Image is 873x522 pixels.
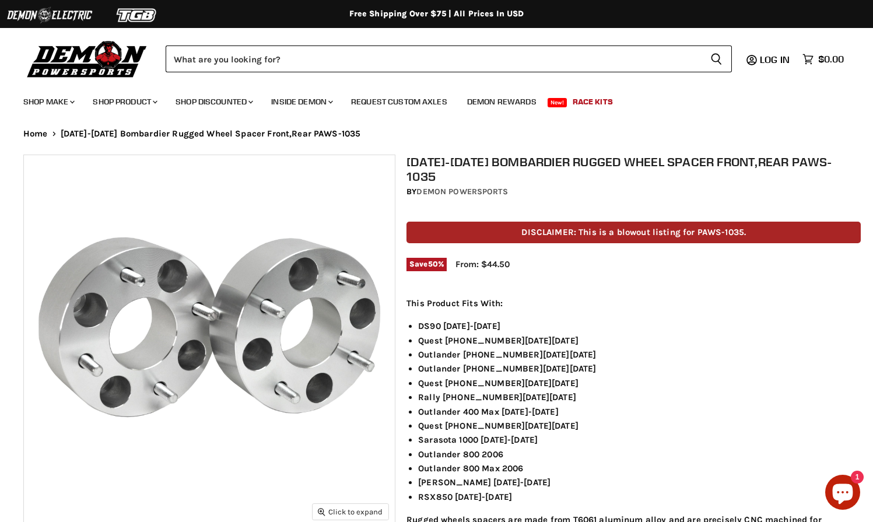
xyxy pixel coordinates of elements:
[406,258,447,271] span: Save %
[84,90,164,114] a: Shop Product
[418,334,861,348] li: Quest [PHONE_NUMBER][DATE][DATE]
[342,90,456,114] a: Request Custom Axles
[93,4,181,26] img: TGB Logo 2
[418,419,861,433] li: Quest [PHONE_NUMBER][DATE][DATE]
[166,45,701,72] input: Search
[23,38,151,79] img: Demon Powersports
[458,90,545,114] a: Demon Rewards
[15,90,82,114] a: Shop Make
[61,129,361,139] span: [DATE]-[DATE] Bombardier Rugged Wheel Spacer Front,Rear PAWS-1035
[822,475,864,513] inbox-online-store-chat: Shopify online store chat
[167,90,260,114] a: Shop Discounted
[701,45,732,72] button: Search
[166,45,732,72] form: Product
[755,54,797,65] a: Log in
[406,185,861,198] div: by
[418,319,861,333] li: DS90 [DATE]-[DATE]
[262,90,340,114] a: Inside Demon
[418,405,861,419] li: Outlander 400 Max [DATE]-[DATE]
[313,504,388,520] button: Click to expand
[418,376,861,390] li: Quest [PHONE_NUMBER][DATE][DATE]
[15,85,841,114] ul: Main menu
[406,155,861,184] h1: [DATE]-[DATE] Bombardier Rugged Wheel Spacer Front,Rear PAWS-1035
[406,296,861,310] p: This Product Fits With:
[318,507,383,516] span: Click to expand
[406,222,861,243] p: DISCLAIMER: This is a blowout listing for PAWS-1035.
[23,129,48,139] a: Home
[418,362,861,376] li: Outlander [PHONE_NUMBER][DATE][DATE]
[548,98,567,107] span: New!
[760,54,790,65] span: Log in
[416,187,507,197] a: Demon Powersports
[797,51,850,68] a: $0.00
[418,447,861,461] li: Outlander 800 2006
[418,433,861,447] li: Sarasota 1000 [DATE]-[DATE]
[418,490,861,504] li: RSX850 [DATE]-[DATE]
[564,90,622,114] a: Race Kits
[418,475,861,489] li: [PERSON_NAME] [DATE]-[DATE]
[418,390,861,404] li: Rally [PHONE_NUMBER][DATE][DATE]
[418,461,861,475] li: Outlander 800 Max 2006
[418,348,861,362] li: Outlander [PHONE_NUMBER][DATE][DATE]
[6,4,93,26] img: Demon Electric Logo 2
[818,54,844,65] span: $0.00
[428,260,438,268] span: 50
[455,259,510,269] span: From: $44.50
